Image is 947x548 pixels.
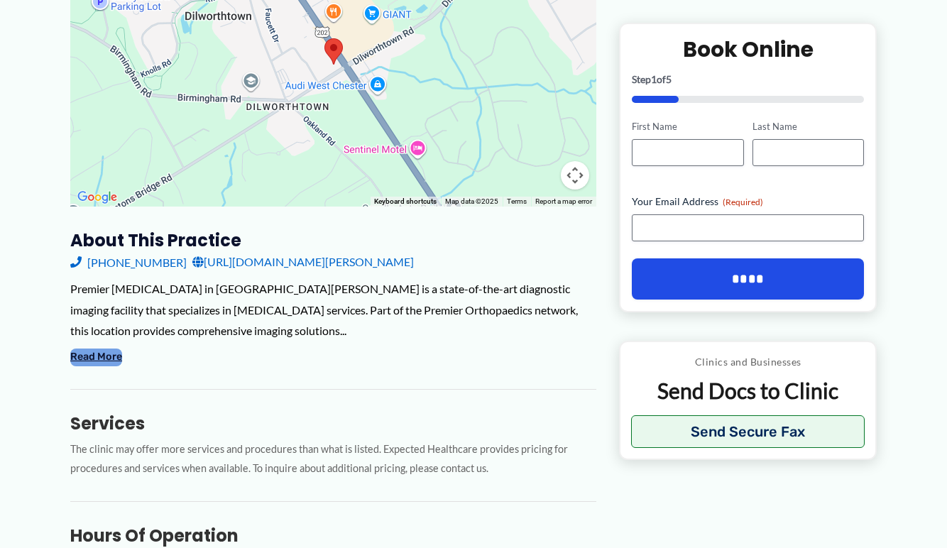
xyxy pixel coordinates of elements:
h3: About this practice [70,229,596,251]
span: 1 [651,73,657,85]
h2: Book Online [632,35,864,63]
a: [URL][DOMAIN_NAME][PERSON_NAME] [192,251,414,273]
span: Map data ©2025 [445,197,498,205]
img: Google [74,188,121,207]
h3: Services [70,412,596,434]
a: Report a map error [535,197,592,205]
span: 5 [666,73,672,85]
a: [PHONE_NUMBER] [70,251,187,273]
button: Keyboard shortcuts [374,197,437,207]
label: Your Email Address [632,194,864,209]
div: Premier [MEDICAL_DATA] in [GEOGRAPHIC_DATA][PERSON_NAME] is a state-of-the-art diagnostic imaging... [70,278,596,341]
label: First Name [632,120,743,133]
h3: Hours of Operation [70,525,596,547]
button: Read More [70,349,122,366]
p: Clinics and Businesses [631,353,865,371]
a: Open this area in Google Maps (opens a new window) [74,188,121,207]
button: Send Secure Fax [631,415,865,448]
a: Terms [507,197,527,205]
label: Last Name [752,120,864,133]
p: Send Docs to Clinic [631,377,865,405]
button: Map camera controls [561,161,589,190]
span: (Required) [723,197,763,207]
p: Step of [632,75,864,84]
p: The clinic may offer more services and procedures than what is listed. Expected Healthcare provid... [70,440,596,478]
